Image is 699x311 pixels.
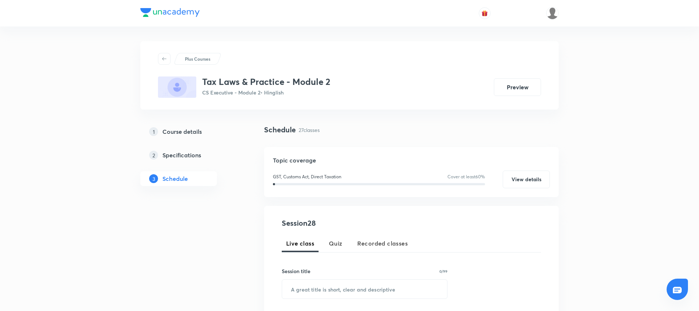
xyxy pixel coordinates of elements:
[185,56,210,62] p: Plus Courses
[162,151,201,160] h5: Specifications
[357,239,408,248] span: Recorded classes
[149,174,158,183] p: 3
[286,239,314,248] span: Live class
[149,151,158,160] p: 2
[162,174,188,183] h5: Schedule
[202,76,330,87] h3: Tax Laws & Practice - Module 2
[447,174,485,180] p: Cover at least 60 %
[264,124,296,135] h4: Schedule
[503,171,550,188] button: View details
[158,76,196,98] img: 8FAD1E37-A138-4BEE-A94F-B50A94F8DB89_plus.png
[273,156,550,165] h5: Topic coverage
[282,280,447,299] input: A great title is short, clear and descriptive
[282,267,310,275] h6: Session title
[329,239,343,248] span: Quiz
[546,7,559,19] img: adnan
[140,124,240,139] a: 1Course details
[299,126,320,134] p: 27 classes
[149,127,158,136] p: 1
[439,269,447,273] p: 0/99
[479,7,491,19] button: avatar
[273,174,341,180] p: GST, Customs Act, Direct Taxation
[494,78,541,96] button: Preview
[140,8,200,19] a: Company Logo
[140,8,200,17] img: Company Logo
[481,10,488,17] img: avatar
[202,89,330,96] p: CS Executive - Module 2 • Hinglish
[140,148,240,162] a: 2Specifications
[282,218,416,229] h4: Session 28
[162,127,202,136] h5: Course details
